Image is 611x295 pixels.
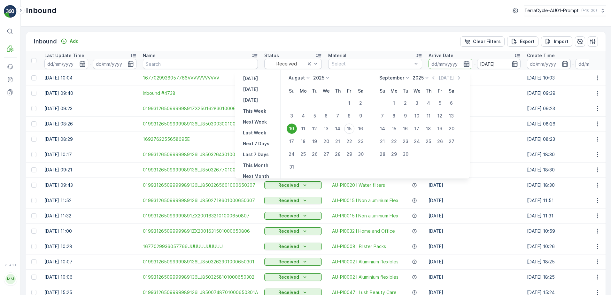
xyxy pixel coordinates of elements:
[287,136,297,147] div: 17
[356,136,366,147] div: 23
[310,149,320,159] div: 26
[474,60,476,68] p: -
[425,101,524,116] td: [DATE]
[425,178,524,193] td: [DATE]
[446,124,457,134] div: 20
[41,178,140,193] td: [DATE] 09:43
[31,137,36,142] div: Toggle Row Selected
[423,124,434,134] div: 18
[356,149,366,159] div: 30
[264,243,322,250] button: Received
[377,85,388,97] th: Sunday
[413,75,424,81] p: 2025
[425,239,524,254] td: [DATE]
[332,197,398,204] a: AU-PI0015 I Non aluminium Flex
[423,111,434,121] div: 11
[41,162,140,178] td: [DATE] 09:21
[412,111,422,121] div: 10
[31,213,36,218] div: Toggle Row Selected
[240,129,269,137] button: Last Week
[264,273,322,281] button: Received
[5,274,16,284] div: MM
[264,197,322,204] button: Received
[425,269,524,285] td: [DATE]
[333,149,343,159] div: 28
[143,75,258,81] span: 1677029936057766VVVVVVVVVVV
[143,182,258,188] span: 01993126509999989136LJ8503265601000650307
[507,36,538,47] button: Export
[31,244,36,249] div: Toggle Row Selected
[143,213,258,219] a: 019931265099999891ZX2001632101000650807
[423,98,434,108] div: 4
[143,167,258,173] span: 01993126509999989136LJ8503267701000650302
[240,140,272,147] button: Next 7 Days
[435,98,445,108] div: 5
[41,223,140,239] td: [DATE] 11:00
[287,111,297,121] div: 3
[298,85,309,97] th: Monday
[31,275,36,280] div: Toggle Row Selected
[389,111,399,121] div: 8
[143,121,258,127] a: 01993126509999989136LJ8503003001000650307
[332,243,386,250] span: AU-PI0008 I Blister Packs
[298,136,308,147] div: 18
[243,151,269,158] p: Last 7 Days
[412,98,422,108] div: 3
[31,91,36,96] div: Toggle Row Selected
[143,228,258,234] a: 019931265099999891ZX2001631501000650806
[278,243,299,250] p: Received
[400,124,411,134] div: 16
[400,149,411,159] div: 30
[41,86,140,101] td: [DATE] 09:40
[524,7,579,14] p: TerraCycle-AU01-Prompt
[34,115,49,121] span: [DATE]
[332,259,398,265] span: AU-PI0002 I Aluminium flexibles
[332,274,398,280] a: AU-PI0002 I Aluminium flexibles
[446,111,457,121] div: 13
[286,85,298,97] th: Sunday
[31,75,36,80] div: Toggle Row Selected
[143,90,258,96] a: Inbound #4738
[264,227,322,235] button: Received
[143,259,258,265] a: 01993126509999989136LJ8503262901000650301
[389,98,399,108] div: 1
[41,70,140,86] td: [DATE] 10:04
[333,124,343,134] div: 14
[377,149,388,159] div: 28
[243,108,266,114] p: This Week
[332,213,398,219] a: AU-PI0015 I Non aluminium Flex
[278,213,299,219] p: Received
[5,147,35,152] span: Net Amount :
[143,151,258,158] a: 01993126509999989136LJ8503264301000650307
[35,147,52,152] span: 2.22 kg
[321,149,331,159] div: 27
[31,229,36,234] div: Toggle Row Selected
[332,228,395,234] span: AU-PI0032 I Home and Office
[89,60,92,68] p: -
[344,111,354,121] div: 8
[298,111,308,121] div: 4
[446,85,457,97] th: Saturday
[328,52,346,59] p: Material
[143,274,258,280] span: 01993126509999989136LJ8503258101000650302
[70,38,79,44] p: Add
[412,136,422,147] div: 24
[41,116,140,132] td: [DATE] 08:26
[310,124,320,134] div: 12
[425,162,524,178] td: [DATE]
[333,136,343,147] div: 21
[240,151,271,158] button: Last 7 Days
[429,52,453,59] p: Arrive Date
[356,98,366,108] div: 2
[264,212,322,220] button: Received
[26,5,57,16] p: Inbound
[435,124,445,134] div: 19
[377,124,388,134] div: 14
[356,124,366,134] div: 16
[388,85,400,97] th: Monday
